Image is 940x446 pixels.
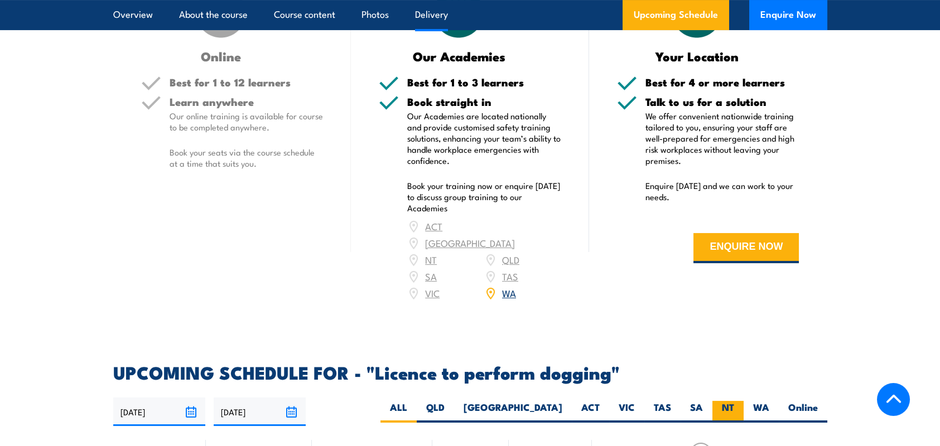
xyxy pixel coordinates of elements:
[407,110,561,166] p: Our Academies are located nationally and provide customised safety training solutions, enhancing ...
[645,96,799,107] h5: Talk to us for a solution
[693,233,799,263] button: ENQUIRE NOW
[681,401,712,423] label: SA
[170,110,324,133] p: Our online training is available for course to be completed anywhere.
[645,110,799,166] p: We offer convenient nationwide training tailored to you, ensuring your staff are well-prepared fo...
[744,401,779,423] label: WA
[407,180,561,214] p: Book your training now or enquire [DATE] to discuss group training to our Academies
[380,401,417,423] label: ALL
[113,397,205,426] input: From date
[407,77,561,88] h5: Best for 1 to 3 learners
[712,401,744,423] label: NT
[645,180,799,202] p: Enquire [DATE] and we can work to your needs.
[572,401,609,423] label: ACT
[407,96,561,107] h5: Book straight in
[617,50,777,62] h3: Your Location
[379,50,539,62] h3: Our Academies
[170,77,324,88] h5: Best for 1 to 12 learners
[214,397,306,426] input: To date
[645,77,799,88] h5: Best for 4 or more learners
[417,401,454,423] label: QLD
[502,286,516,299] a: WA
[644,401,681,423] label: TAS
[609,401,644,423] label: VIC
[170,147,324,169] p: Book your seats via the course schedule at a time that suits you.
[141,50,301,62] h3: Online
[454,401,572,423] label: [GEOGRAPHIC_DATA]
[779,401,827,423] label: Online
[113,364,827,380] h2: UPCOMING SCHEDULE FOR - "Licence to perform dogging"
[170,96,324,107] h5: Learn anywhere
